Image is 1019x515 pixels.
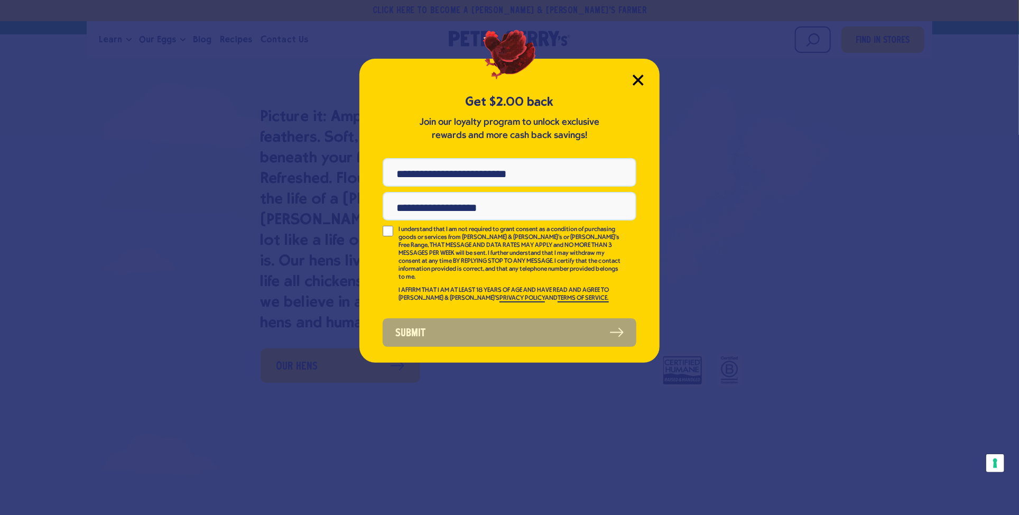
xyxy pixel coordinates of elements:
button: Submit [383,318,636,347]
p: I understand that I am not required to grant consent as a condition of purchasing goods or servic... [399,226,622,281]
h5: Get $2.00 back [383,93,636,111]
a: PRIVACY POLICY [499,295,545,302]
p: I AFFIRM THAT I AM AT LEAST 18 YEARS OF AGE AND HAVE READ AND AGREE TO [PERSON_NAME] & [PERSON_NA... [399,287,622,302]
button: Your consent preferences for tracking technologies [986,454,1004,472]
p: Join our loyalty program to unlock exclusive rewards and more cash back savings! [417,116,602,142]
button: Close Modal [633,75,644,86]
a: TERMS OF SERVICE. [558,295,608,302]
input: I understand that I am not required to grant consent as a condition of purchasing goods or servic... [383,226,393,236]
